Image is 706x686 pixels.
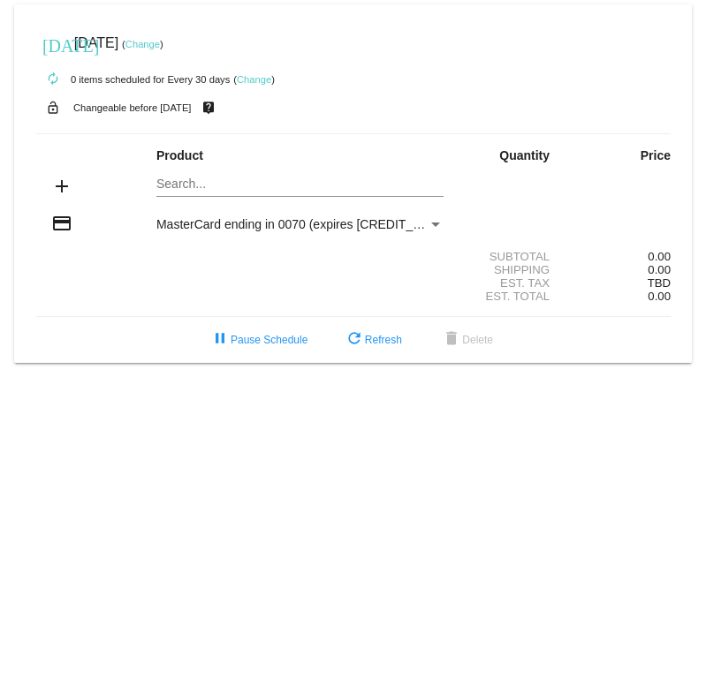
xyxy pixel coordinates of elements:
[427,324,507,356] button: Delete
[51,176,72,197] mat-icon: add
[42,96,64,119] mat-icon: lock_open
[51,213,72,234] mat-icon: credit_card
[35,74,230,85] small: 0 items scheduled for Every 30 days
[459,250,565,263] div: Subtotal
[209,329,231,351] mat-icon: pause
[499,148,550,162] strong: Quantity
[42,34,64,55] mat-icon: [DATE]
[330,324,416,356] button: Refresh
[237,74,271,85] a: Change
[565,250,671,263] div: 0.00
[156,217,444,231] mat-select: Payment Method
[344,329,365,351] mat-icon: refresh
[42,69,64,90] mat-icon: autorenew
[648,263,671,276] span: 0.00
[641,148,671,162] strong: Price
[73,102,192,113] small: Changeable before [DATE]
[441,329,462,351] mat-icon: delete
[125,39,160,49] a: Change
[233,74,275,85] small: ( )
[156,177,444,192] input: Search...
[441,334,493,346] span: Delete
[459,276,565,290] div: Est. Tax
[156,148,203,162] strong: Product
[198,96,219,119] mat-icon: live_help
[648,290,671,303] span: 0.00
[459,290,565,303] div: Est. Total
[459,263,565,276] div: Shipping
[195,324,322,356] button: Pause Schedule
[122,39,163,49] small: ( )
[209,334,307,346] span: Pause Schedule
[648,276,671,290] span: TBD
[344,334,402,346] span: Refresh
[156,217,494,231] span: MasterCard ending in 0070 (expires [CREDIT_CARD_DATA])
